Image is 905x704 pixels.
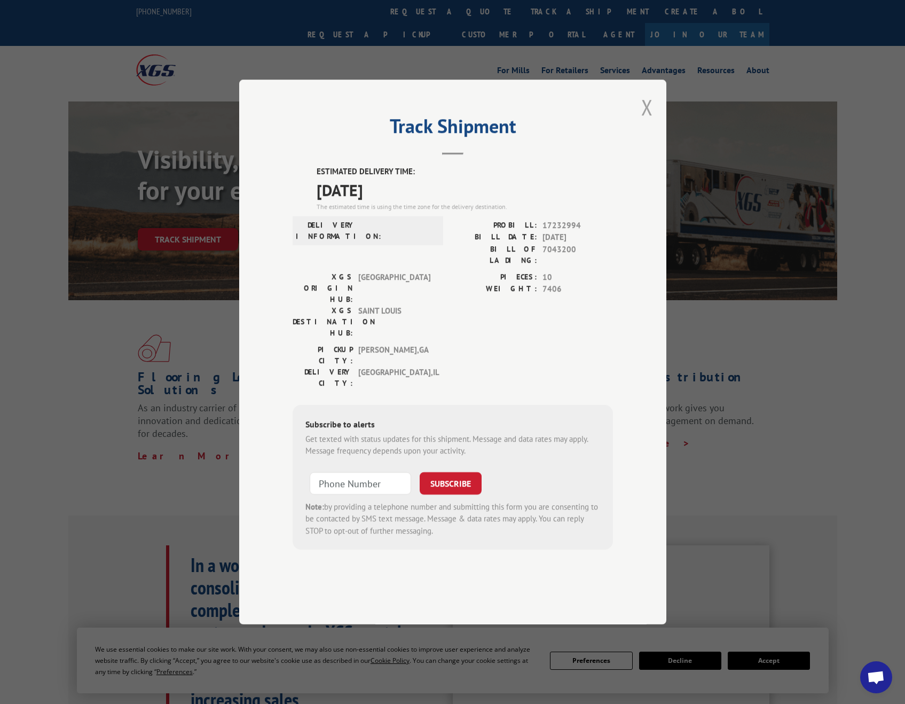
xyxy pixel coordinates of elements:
label: XGS ORIGIN HUB: [293,271,353,305]
label: PIECES: [453,271,537,284]
h2: Track Shipment [293,119,613,139]
label: DELIVERY CITY: [293,366,353,389]
span: [DATE] [542,231,613,244]
div: Subscribe to alerts [305,418,600,433]
label: ESTIMATED DELIVERY TIME: [317,166,613,178]
div: by providing a telephone number and submitting this form you are consenting to be contacted by SM... [305,501,600,537]
button: Close modal [641,93,653,121]
label: BILL DATE: [453,231,537,244]
span: SAINT LOUIS [358,305,430,339]
span: 7043200 [542,244,613,266]
button: SUBSCRIBE [420,472,482,495]
label: BILL OF LADING: [453,244,537,266]
label: DELIVERY INFORMATION: [296,220,356,242]
label: PROBILL: [453,220,537,232]
span: 10 [542,271,613,284]
span: [GEOGRAPHIC_DATA] , IL [358,366,430,389]
span: [GEOGRAPHIC_DATA] [358,271,430,305]
div: Get texted with status updates for this shipment. Message and data rates may apply. Message frequ... [305,433,600,457]
label: WEIGHT: [453,283,537,295]
span: 17232994 [542,220,613,232]
div: The estimated time is using the time zone for the delivery destination. [317,202,613,212]
div: Open chat [860,661,892,693]
label: XGS DESTINATION HUB: [293,305,353,339]
span: [DATE] [317,178,613,202]
input: Phone Number [310,472,411,495]
span: 7406 [542,283,613,295]
span: [PERSON_NAME] , GA [358,344,430,366]
label: PICKUP CITY: [293,344,353,366]
strong: Note: [305,502,324,512]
